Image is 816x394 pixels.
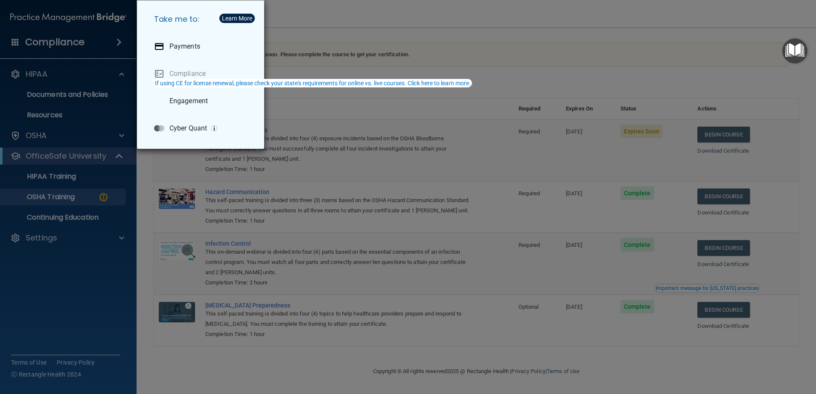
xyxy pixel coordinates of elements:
p: Payments [169,42,200,51]
a: Compliance [147,62,257,86]
a: Cyber Quant [147,116,257,140]
button: Learn More [219,14,255,23]
p: Engagement [169,97,208,105]
a: Engagement [147,89,257,113]
div: If using CE for license renewal, please check your state's requirements for online vs. live cours... [155,80,471,86]
button: Open Resource Center [782,38,807,64]
p: Cyber Quant [169,124,207,133]
div: Learn More [222,15,252,21]
h5: Take me to: [147,7,257,31]
a: Payments [147,35,257,58]
button: If using CE for license renewal, please check your state's requirements for online vs. live cours... [154,79,472,87]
